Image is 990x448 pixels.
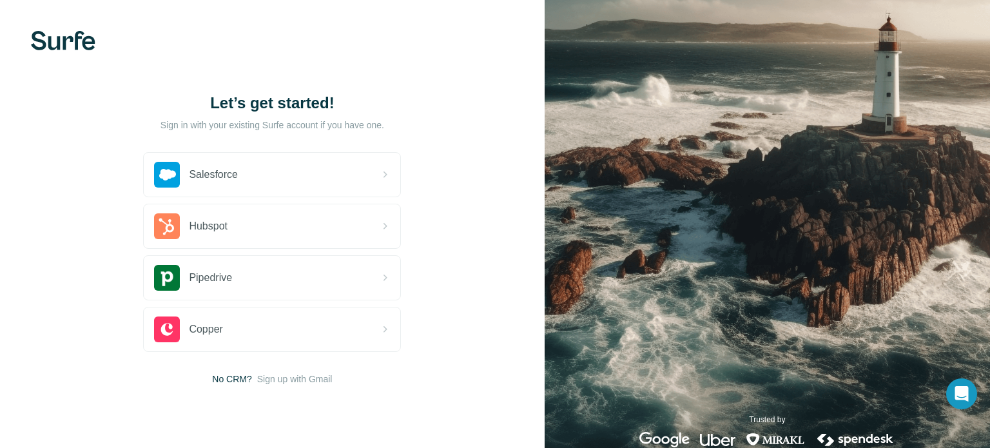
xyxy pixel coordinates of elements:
p: Trusted by [749,414,785,425]
div: Open Intercom Messenger [946,378,977,409]
img: spendesk's logo [815,432,895,447]
img: pipedrive's logo [154,265,180,291]
span: Salesforce [189,167,238,182]
span: Copper [189,322,222,337]
img: copper's logo [154,317,180,342]
img: mirakl's logo [746,432,805,447]
img: Surfe's logo [31,31,95,50]
img: google's logo [639,432,690,447]
span: Pipedrive [189,270,232,286]
img: salesforce's logo [154,162,180,188]
span: Hubspot [189,219,228,234]
p: Sign in with your existing Surfe account if you have one. [160,119,384,131]
button: Sign up with Gmail [257,373,333,385]
img: uber's logo [700,432,735,447]
img: hubspot's logo [154,213,180,239]
h1: Let’s get started! [143,93,401,113]
span: No CRM? [212,373,251,385]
